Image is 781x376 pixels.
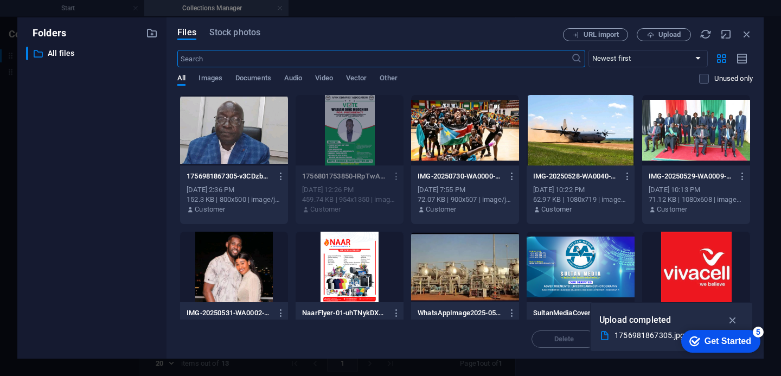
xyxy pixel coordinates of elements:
div: [DATE] 10:13 PM [649,185,744,195]
span: Documents [235,72,271,87]
div: 62.97 KB | 1080x719 | image/jpeg [533,195,628,205]
button: Upload [637,28,691,41]
p: IMG-20250730-WA0000-b-2DqDk31DYfZJgMLNXPdg.jpg [418,171,502,181]
span: Video [315,72,332,87]
div: 5 [82,2,93,13]
span: Images [199,72,222,87]
p: 1756981867305-v3CDzbpMoLaRBBBKCiBn6w.jpg [187,171,271,181]
p: Displays only files that are not in use on the website. Files added during this session can still... [714,74,753,84]
span: Stock photos [209,26,260,39]
div: 152.3 KB | 800x500 | image/jpeg [187,195,281,205]
span: URL import [584,31,619,38]
p: Customer [541,205,572,214]
div: [DATE] 10:22 PM [533,185,628,195]
p: Customer [426,205,456,214]
p: IMG-20250531-WA0002-dUb_bUVWHa_NLKUM9Rybwg.jpg [187,308,271,318]
p: Upload completed [599,313,671,327]
p: SultanMediaCovercopy1-R1Ih2yxVzKmbM2dq0MWdwA.jpg [533,308,618,318]
input: Search [177,50,571,67]
p: NaarFlyer-01-uhTNykDXM9Ut80Yy53Qr-w.jpg [302,308,387,318]
div: 459.74 KB | 954x1350 | image/jpeg [302,195,397,205]
span: Files [177,26,196,39]
p: Customer [657,205,687,214]
span: Upload [658,31,681,38]
div: 72.07 KB | 900x507 | image/jpeg [418,195,513,205]
span: All [177,72,185,87]
div: 71.12 KB | 1080x608 | image/jpeg [649,195,744,205]
div: ​ [26,47,28,60]
p: Customer [195,205,225,214]
p: WhatsAppImage2025-05-27at13.38.55_558ff2de-HIqvL5tmgyOfdUWvjGaLaw.jpg [418,308,502,318]
div: Get Started [34,12,81,22]
i: Reload [700,28,712,40]
span: Other [380,72,397,87]
span: Vector [346,72,367,87]
div: [DATE] 2:36 PM [187,185,281,195]
div: 1756981867305.jpg [614,329,720,342]
button: URL import [563,28,628,41]
p: IMG-20250528-WA0040-QSlU_dejmAeFxGCxkofHEQ.jpg [533,171,618,181]
p: Folders [26,26,66,40]
p: IMG-20250529-WA0009-5GR9VquwEW00r-NpygiSSA.jpg [649,171,733,181]
i: Minimize [720,28,732,40]
div: Get Started 5 items remaining, 0% complete [11,5,90,28]
p: 1756801753850-IRpTwAWYyvGEkAg2fQlzVg.jpg [302,171,387,181]
p: Customer [310,205,341,214]
i: Create new folder [146,27,158,39]
p: All files [48,47,138,60]
div: [DATE] 7:55 PM [418,185,513,195]
i: Close [741,28,753,40]
span: Audio [284,72,302,87]
div: [DATE] 12:26 PM [302,185,397,195]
